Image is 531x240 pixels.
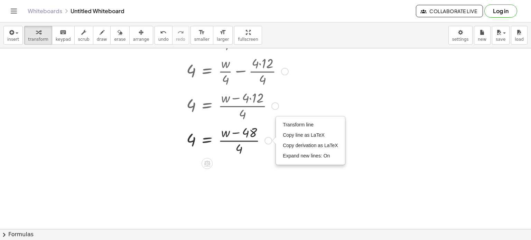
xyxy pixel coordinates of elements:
[56,37,71,42] span: keypad
[52,26,75,45] button: keyboardkeypad
[78,37,90,42] span: scrub
[217,37,229,42] span: larger
[3,26,23,45] button: insert
[422,8,477,14] span: Collaborate Live
[283,132,325,138] span: Copy line as LaTeX
[515,37,524,42] span: load
[28,37,48,42] span: transform
[114,37,125,42] span: erase
[496,37,505,42] span: save
[155,26,173,45] button: undoundo
[238,37,258,42] span: fullscreen
[158,37,169,42] span: undo
[60,28,66,37] i: keyboard
[283,153,330,159] span: Expand new lines: On
[172,26,189,45] button: redoredo
[7,37,19,42] span: insert
[478,37,486,42] span: new
[198,28,205,37] i: format_size
[74,26,93,45] button: scrub
[97,37,107,42] span: draw
[220,28,226,37] i: format_size
[234,26,262,45] button: fullscreen
[484,4,517,18] button: Log in
[194,37,209,42] span: smaller
[133,37,149,42] span: arrange
[93,26,111,45] button: draw
[160,28,167,37] i: undo
[129,26,153,45] button: arrange
[8,6,19,17] button: Toggle navigation
[448,26,473,45] button: settings
[110,26,129,45] button: erase
[176,37,185,42] span: redo
[24,26,52,45] button: transform
[283,143,338,148] span: Copy derivation as LaTeX
[511,26,528,45] button: load
[416,5,483,17] button: Collaborate Live
[474,26,491,45] button: new
[190,26,213,45] button: format_sizesmaller
[177,28,184,37] i: redo
[28,8,62,15] a: Whiteboards
[202,158,213,169] div: Apply the same math to both sides of the equation
[283,122,314,127] span: Transform line
[452,37,469,42] span: settings
[492,26,510,45] button: save
[213,26,233,45] button: format_sizelarger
